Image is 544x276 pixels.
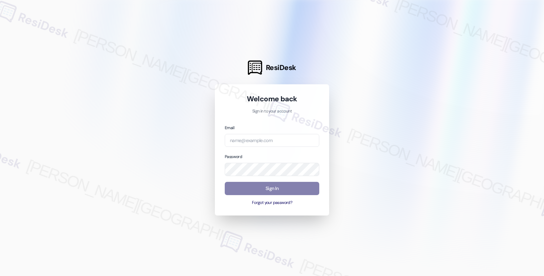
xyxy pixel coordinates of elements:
[225,125,234,131] label: Email
[225,134,319,147] input: name@example.com
[225,154,242,159] label: Password
[225,108,319,115] p: Sign in to your account
[248,61,262,75] img: ResiDesk Logo
[266,63,296,72] span: ResiDesk
[225,94,319,104] h1: Welcome back
[225,182,319,195] button: Sign In
[225,200,319,206] button: Forgot your password?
